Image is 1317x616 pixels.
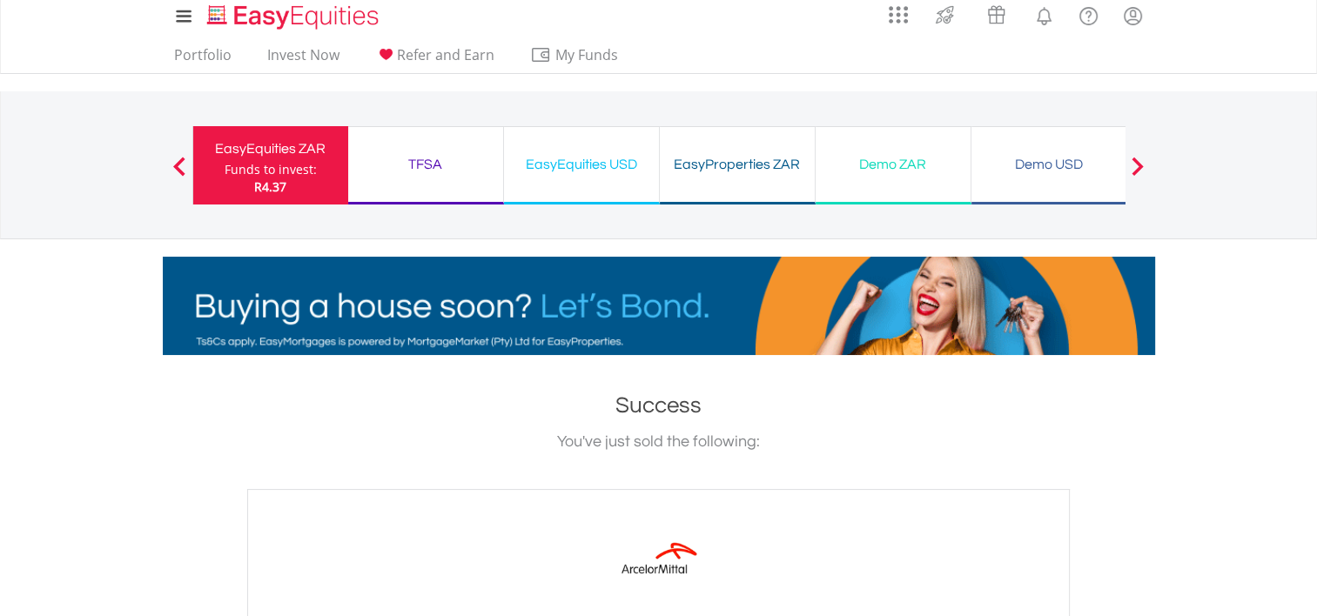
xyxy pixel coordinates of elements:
span: Refer and Earn [397,45,494,64]
button: Previous [162,165,197,183]
div: You've just sold the following: [163,430,1155,454]
img: vouchers-v2.svg [982,1,1011,29]
div: TFSA [359,152,493,177]
div: Demo USD [982,152,1116,177]
img: EasyMortage Promotion Banner [163,257,1155,355]
div: Funds to invest: [225,161,317,178]
a: Refer and Earn [368,46,501,73]
div: EasyEquities ZAR [204,137,338,161]
div: Demo ZAR [826,152,960,177]
div: EasyProperties ZAR [670,152,804,177]
img: EasyEquities_Logo.png [204,3,386,31]
h1: Success [163,390,1155,421]
div: EasyEquities USD [514,152,648,177]
img: grid-menu-icon.svg [889,5,908,24]
img: thrive-v2.svg [931,1,959,29]
img: EQU.ZA.ACL.png [594,525,724,606]
span: My Funds [530,44,644,66]
span: R4.37 [254,178,286,195]
a: Invest Now [260,46,346,73]
button: Next [1120,165,1155,183]
a: Portfolio [167,46,239,73]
